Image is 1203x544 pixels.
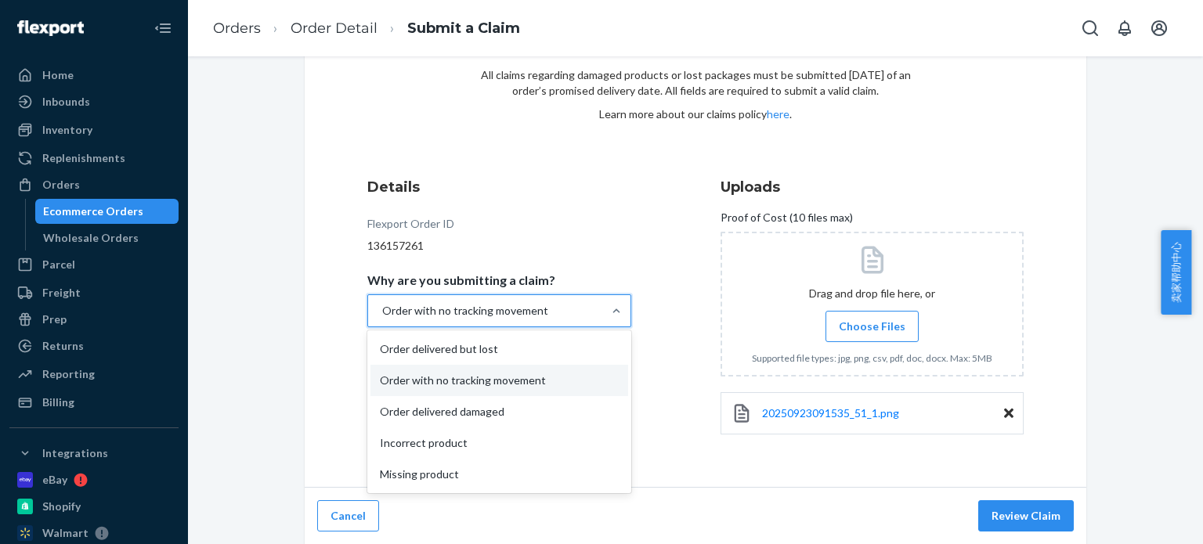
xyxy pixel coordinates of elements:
div: Freight [42,285,81,301]
a: Prep [9,307,179,332]
button: Review Claim [978,500,1074,531]
span: Proof of Cost (10 files max) [721,210,853,232]
img: Flexport logo [17,20,84,36]
button: Close Navigation [147,13,179,44]
span: Choose Files [839,319,905,334]
div: 136157261 [367,238,631,254]
input: Why are you submitting a claim?Order with no tracking movementOrder delivered but lostOrder with ... [381,303,382,319]
div: Returns [42,338,84,354]
div: Order with no tracking movement [382,303,548,319]
button: Open Search Box [1075,13,1106,44]
div: Orders [42,177,80,193]
div: Integrations [42,445,108,461]
a: Inbounds [9,89,179,114]
p: Why are you submitting a claim? [367,272,555,288]
h3: Details [367,177,631,197]
div: Inventory [42,122,92,138]
a: Parcel [9,252,179,277]
div: Prep [42,312,67,327]
a: Billing [9,390,179,415]
a: Returns [9,333,179,358]
div: Inbounds [42,94,90,110]
div: Incorrect product [370,427,628,459]
a: Orders [9,172,179,197]
a: Order Detail [291,20,378,37]
div: Billing [42,394,74,410]
div: Walmart [42,525,89,541]
a: Home [9,63,179,88]
div: Flexport Order ID [367,216,454,238]
a: Submit a Claim [407,20,520,37]
p: Learn more about our claims policy . [480,106,911,122]
div: Replenishments [42,150,125,166]
div: eBay [42,472,67,488]
div: Parcel [42,257,75,272]
button: Cancel [317,500,379,531]
button: Open account menu [1143,13,1175,44]
div: Order with no tracking movement [370,365,628,396]
a: Shopify [9,494,179,519]
a: Freight [9,280,179,305]
a: eBay [9,467,179,492]
div: Shopify [42,499,81,514]
h3: Uploads [721,177,1024,197]
div: Reporting [42,366,95,382]
button: 卖家帮助中心 [1161,230,1191,315]
div: Home [42,67,74,83]
a: Reporting [9,362,179,387]
a: Replenishments [9,146,179,171]
button: Open notifications [1109,13,1140,44]
div: Ecommerce Orders [43,204,143,219]
a: here [767,107,789,121]
span: 20250923091535_51_1.png [762,406,899,420]
div: Order delivered but lost [370,333,628,365]
a: 20250923091535_51_1.png [762,405,899,421]
a: Inventory [9,117,179,142]
div: Wholesale Orders [43,230,139,246]
button: Integrations [9,441,179,466]
a: Ecommerce Orders [35,199,179,224]
a: Wholesale Orders [35,225,179,250]
div: Missing product [370,459,628,490]
p: All claims regarding damaged products or lost packages must be submitted [DATE] of an order’s pro... [480,67,911,99]
div: Order delivered damaged [370,396,628,427]
a: Orders [213,20,261,37]
ol: breadcrumbs [200,5,533,52]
